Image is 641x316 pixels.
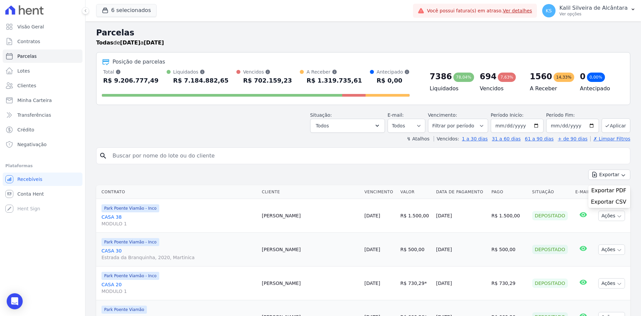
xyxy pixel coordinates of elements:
span: Crédito [17,126,34,133]
div: Total [103,69,159,75]
button: Ações [598,244,625,255]
div: 7,63% [498,73,516,82]
strong: [DATE] [144,39,164,46]
p: de a [96,39,164,47]
a: Parcelas [3,49,82,63]
td: R$ 500,00 [398,233,433,267]
a: ✗ Limpar Filtros [590,136,630,141]
td: [DATE] [433,267,489,300]
td: R$ 730,29 [489,267,529,300]
td: [PERSON_NAME] [259,233,362,267]
div: Antecipado [377,69,410,75]
div: Vencidos [243,69,292,75]
div: R$ 0,00 [377,75,410,86]
div: 14,33% [554,73,574,82]
th: Cliente [259,185,362,199]
button: Exportar [588,170,630,180]
a: Negativação [3,138,82,151]
div: R$ 702.159,23 [243,75,292,86]
input: Buscar por nome do lote ou do cliente [109,149,627,163]
td: R$ 730,29 [398,267,433,300]
span: Park Poente Viamão [101,306,147,314]
span: Você possui fatura(s) em atraso. [427,7,532,14]
span: Estrada da Branquinha, 2020, Martinica [101,254,256,261]
span: Parcelas [17,53,37,60]
p: Kalil Silveira de Alcântara [560,5,628,11]
button: Aplicar [602,118,630,133]
h4: Liquidados [430,85,469,93]
a: Contratos [3,35,82,48]
button: Ações [598,211,625,221]
span: Contratos [17,38,40,45]
a: Transferências [3,108,82,122]
a: [DATE] [364,213,380,218]
th: Contrato [96,185,259,199]
th: E-mail [573,185,594,199]
div: Posição de parcelas [113,58,165,66]
label: ↯ Atalhos [407,136,429,141]
span: Negativação [17,141,47,148]
div: R$ 9.206.777,49 [103,75,159,86]
a: 1 a 30 dias [462,136,488,141]
a: CASA 20MODULO 1 [101,281,256,295]
a: CASA 30Estrada da Branquinha, 2020, Martinica [101,247,256,261]
button: Ações [598,278,625,289]
a: 61 a 90 dias [525,136,554,141]
a: Recebíveis [3,173,82,186]
label: Período Fim: [546,112,599,119]
a: Minha Carteira [3,94,82,107]
td: R$ 1.500,00 [489,199,529,233]
strong: Todas [96,39,114,46]
label: E-mail: [388,112,404,118]
a: Exportar CSV [591,199,628,207]
span: KS [546,8,552,13]
a: Clientes [3,79,82,92]
a: 31 a 60 dias [492,136,520,141]
span: Exportar CSV [591,199,626,205]
th: Data de Pagamento [433,185,489,199]
td: [PERSON_NAME] [259,267,362,300]
span: Minha Carteira [17,97,52,104]
td: R$ 500,00 [489,233,529,267]
label: Período Inicío: [491,112,523,118]
a: Crédito [3,123,82,136]
th: Pago [489,185,529,199]
div: 0,00% [587,73,605,82]
th: Situação [529,185,573,199]
td: [PERSON_NAME] [259,199,362,233]
a: [DATE] [364,247,380,252]
a: Lotes [3,64,82,78]
span: Visão Geral [17,23,44,30]
p: Ver opções [560,11,628,17]
span: Recebíveis [17,176,42,183]
div: Plataformas [5,162,80,170]
label: Situação: [310,112,332,118]
span: MODULO 1 [101,288,256,295]
span: Transferências [17,112,51,118]
div: R$ 1.319.735,61 [306,75,362,86]
th: Valor [398,185,433,199]
span: Todos [316,122,329,130]
button: Todos [310,119,385,133]
div: 694 [480,71,496,82]
span: Lotes [17,68,30,74]
span: Conta Hent [17,191,44,197]
div: 1560 [530,71,552,82]
td: R$ 1.500,00 [398,199,433,233]
span: MODULO 1 [101,220,256,227]
div: A Receber [306,69,362,75]
div: 7386 [430,71,452,82]
a: Exportar PDF [591,187,628,195]
span: Park Poente Viamão - Inco [101,204,159,212]
div: Depositado [532,211,568,220]
div: Open Intercom Messenger [7,293,23,309]
h4: A Receber [530,85,569,93]
strong: [DATE] [120,39,141,46]
th: Vencimento [362,185,398,199]
span: Exportar PDF [591,187,626,194]
td: [DATE] [433,199,489,233]
h4: Vencidos [480,85,519,93]
a: + de 90 dias [558,136,588,141]
div: Liquidados [173,69,229,75]
div: 0 [580,71,586,82]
